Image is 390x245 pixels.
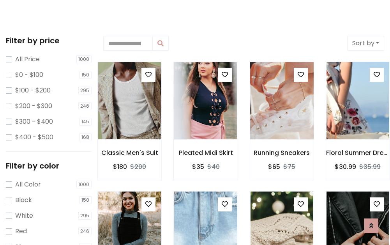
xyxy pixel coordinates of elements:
[78,227,92,235] span: 246
[78,102,92,110] span: 246
[15,86,51,95] label: $100 - $200
[347,36,384,51] button: Sort by
[6,36,92,45] h5: Filter by price
[15,101,52,111] label: $200 - $300
[78,87,92,94] span: 295
[79,133,92,141] span: 168
[76,55,92,63] span: 1000
[15,55,40,64] label: All Price
[6,161,92,170] h5: Filter by color
[326,149,390,156] h6: Floral Summer Dress
[359,162,381,171] del: $35.99
[15,195,32,205] label: Black
[174,149,237,156] h6: Pleated Midi Skirt
[268,163,280,170] h6: $65
[15,117,53,126] label: $300 - $400
[15,211,33,220] label: White
[283,162,295,171] del: $75
[15,227,27,236] label: Red
[15,180,41,189] label: All Color
[79,118,92,126] span: 145
[113,163,127,170] h6: $180
[98,149,161,156] h6: Classic Men's Suit
[250,149,314,156] h6: Running Sneakers
[130,162,146,171] del: $200
[192,163,204,170] h6: $35
[79,71,92,79] span: 150
[76,181,92,188] span: 1000
[15,133,53,142] label: $400 - $500
[335,163,356,170] h6: $30.99
[207,162,220,171] del: $40
[79,196,92,204] span: 150
[78,212,92,220] span: 295
[15,70,43,80] label: $0 - $100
